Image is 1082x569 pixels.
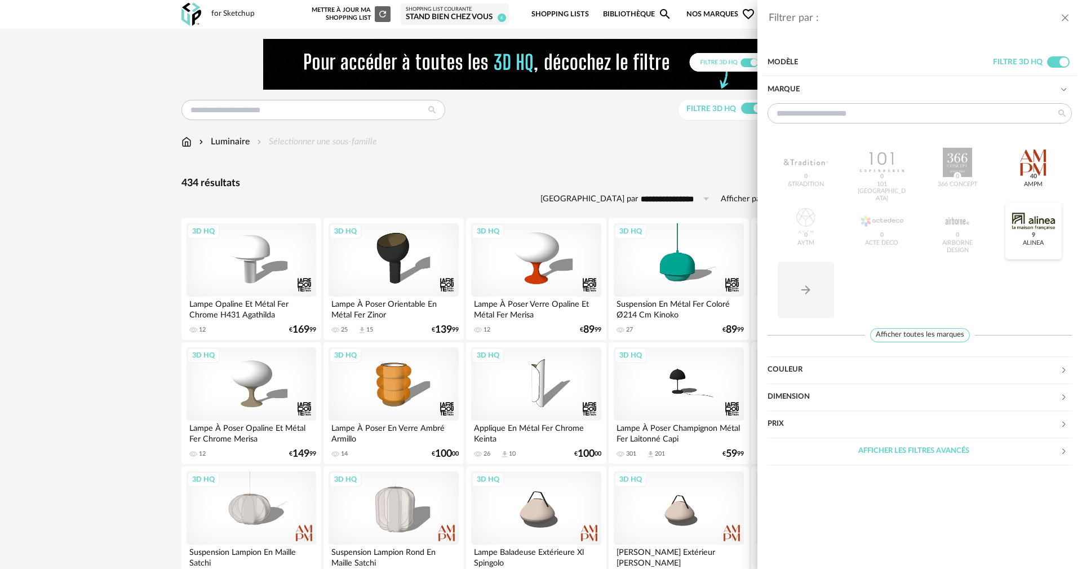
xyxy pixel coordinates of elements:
[799,286,813,293] span: Arrow Right icon
[768,103,1072,357] div: Marque
[778,262,834,318] button: Arrow Right icon
[768,76,1060,103] div: Marque
[1023,240,1044,247] div: Alinea
[993,58,1043,66] span: Filtre 3D HQ
[768,438,1060,465] div: Afficher les filtres avancés
[768,383,1060,411] div: Dimension
[768,76,1072,103] div: Marque
[1030,231,1037,240] span: 9
[1028,172,1039,181] span: 40
[768,438,1072,465] div: Afficher les filtres avancés
[1059,11,1071,26] button: close drawer
[1024,181,1043,188] div: AMPM
[768,357,1072,384] div: Couleur
[768,356,1060,383] div: Couleur
[768,384,1072,411] div: Dimension
[768,411,1072,438] div: Prix
[870,328,970,342] span: Afficher toutes les marques
[769,12,1059,25] div: Filtrer par :
[768,49,993,76] div: Modèle
[768,411,1060,438] div: Prix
